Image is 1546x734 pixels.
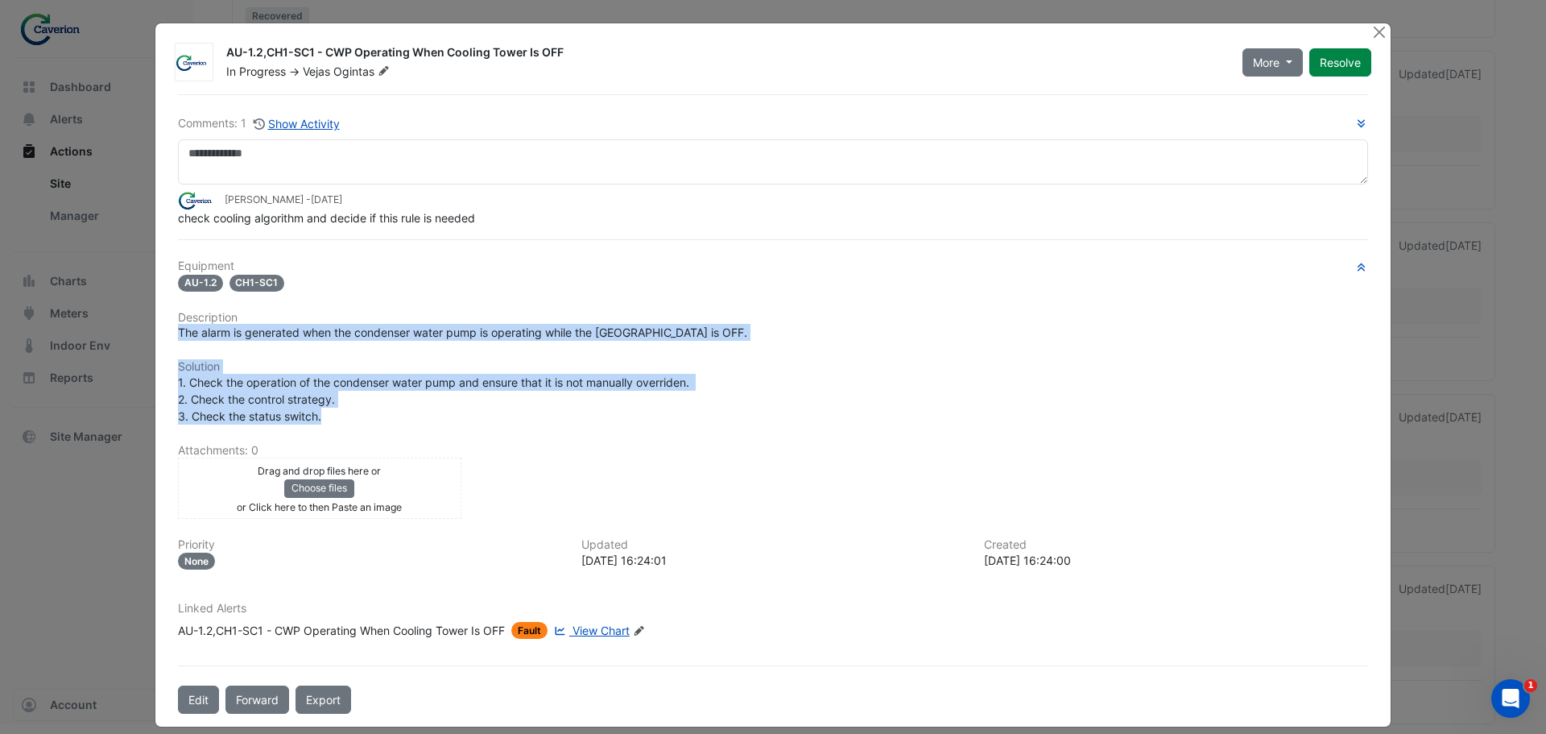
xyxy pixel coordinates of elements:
[178,211,475,225] span: check cooling algorithm and decide if this rule is needed
[178,311,1368,325] h6: Description
[311,193,342,205] span: 2025-07-31 16:24:01
[303,64,330,78] span: Vejas
[581,538,965,552] h6: Updated
[178,114,341,133] div: Comments: 1
[551,622,630,639] a: View Chart
[178,622,505,639] div: AU-1.2,CH1-SC1 - CWP Operating When Cooling Tower Is OFF
[176,55,213,71] img: Caverion
[178,259,1368,273] h6: Equipment
[1242,48,1303,77] button: More
[984,538,1368,552] h6: Created
[511,622,548,639] span: Fault
[225,193,342,207] small: [PERSON_NAME] -
[1253,54,1279,71] span: More
[633,625,645,637] fa-icon: Edit Linked Alerts
[229,275,285,292] span: CH1-SC1
[1524,679,1537,692] span: 1
[1309,48,1371,77] button: Resolve
[178,602,1368,616] h6: Linked Alerts
[178,192,218,209] img: Caverion
[178,275,223,292] span: AU-1.2
[178,444,1368,458] h6: Attachments: 0
[178,326,747,339] span: The alarm is generated when the condenser water pump is operating while the [GEOGRAPHIC_DATA] is ...
[573,624,630,637] span: View Chart
[984,552,1368,569] div: [DATE] 16:24:00
[226,44,1223,64] div: AU-1.2,CH1-SC1 - CWP Operating When Cooling Tower Is OFF
[296,686,351,714] a: Export
[225,686,289,714] button: Forward
[178,686,219,714] button: Edit
[178,538,562,552] h6: Priority
[237,501,402,513] small: or Click here to then Paste an image
[178,360,1368,374] h6: Solution
[226,64,286,78] span: In Progress
[581,552,965,569] div: [DATE] 16:24:01
[333,64,393,80] span: Ogintas
[178,375,692,423] span: 1. Check the operation of the condenser water pump and ensure that it is not manually overriden. ...
[1370,23,1387,40] button: Close
[253,114,341,133] button: Show Activity
[178,553,215,570] div: None
[258,465,381,477] small: Drag and drop files here or
[284,479,354,497] button: Choose files
[289,64,300,78] span: ->
[1491,679,1530,718] iframe: Intercom live chat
